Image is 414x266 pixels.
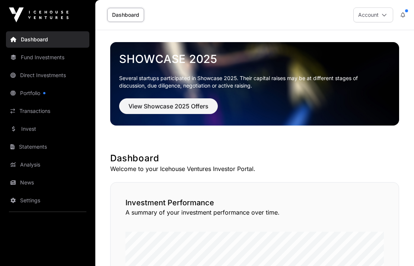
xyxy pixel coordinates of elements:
h2: Investment Performance [125,197,384,208]
a: Analysis [6,156,89,173]
a: News [6,174,89,191]
a: Portfolio [6,85,89,101]
a: Fund Investments [6,49,89,66]
span: View Showcase 2025 Offers [128,102,208,111]
button: View Showcase 2025 Offers [119,98,218,114]
a: Statements [6,139,89,155]
a: Direct Investments [6,67,89,83]
a: Dashboard [6,31,89,48]
img: Icehouse Ventures Logo [9,7,69,22]
a: Settings [6,192,89,209]
p: Several startups participated in Showcase 2025. Their capital raises may be at different stages o... [119,75,369,89]
img: Showcase 2025 [110,42,399,126]
a: Transactions [6,103,89,119]
button: Account [353,7,393,22]
p: Welcome to your Icehouse Ventures Investor Portal. [110,164,399,173]
h1: Dashboard [110,152,399,164]
a: Dashboard [107,8,144,22]
a: Invest [6,121,89,137]
a: Showcase 2025 [119,52,390,66]
a: View Showcase 2025 Offers [119,106,218,113]
p: A summary of your investment performance over time. [125,208,384,217]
